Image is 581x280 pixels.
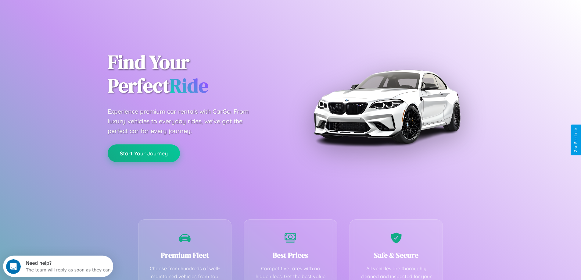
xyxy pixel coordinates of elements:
iframe: Intercom live chat discovery launcher [3,256,113,277]
h3: Best Prices [253,250,328,260]
div: Need help? [23,5,108,10]
h1: Find Your Perfect [108,51,282,97]
h3: Premium Fleet [148,250,222,260]
h3: Safe & Secure [359,250,434,260]
iframe: Intercom live chat [6,259,21,274]
p: Experience premium car rentals with CarGo. From luxury vehicles to everyday rides, we've got the ... [108,107,260,136]
img: Premium BMW car rental vehicle [310,30,463,183]
button: Start Your Journey [108,144,180,162]
div: Open Intercom Messenger [2,2,113,19]
div: Give Feedback [574,128,578,152]
div: The team will reply as soon as they can [23,10,108,16]
span: Ride [170,72,208,99]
